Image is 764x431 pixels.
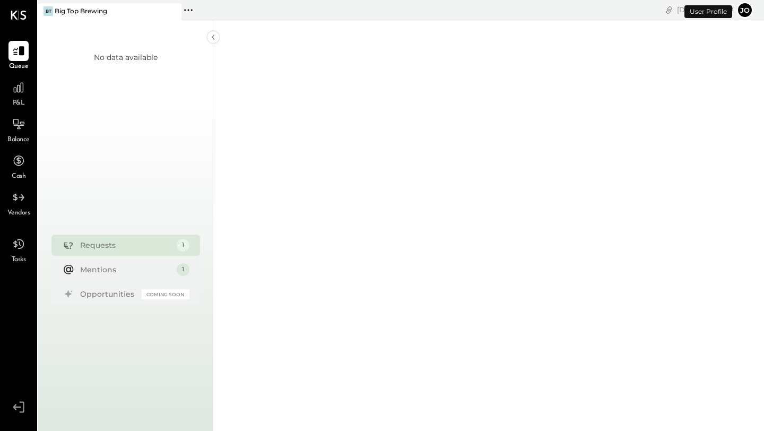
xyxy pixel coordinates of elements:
div: Mentions [80,264,171,275]
a: Tasks [1,234,37,265]
span: P&L [13,99,25,108]
span: Balance [7,135,30,145]
div: Requests [80,240,171,251]
div: 1 [177,239,189,252]
span: Cash [12,172,25,182]
div: copy link [664,4,674,15]
div: 1 [177,263,189,276]
span: Vendors [7,209,30,218]
div: BT [44,6,53,16]
div: Opportunities [80,289,136,299]
a: Balance [1,114,37,145]
div: User Profile [684,5,732,18]
div: Big Top Brewing [55,6,107,15]
span: Tasks [12,255,26,265]
a: P&L [1,77,37,108]
div: Coming Soon [142,289,189,299]
div: [DATE] [677,5,734,15]
button: jo [736,2,753,19]
a: Cash [1,151,37,182]
a: Vendors [1,187,37,218]
a: Queue [1,41,37,72]
span: Queue [9,62,29,72]
div: No data available [94,52,158,63]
